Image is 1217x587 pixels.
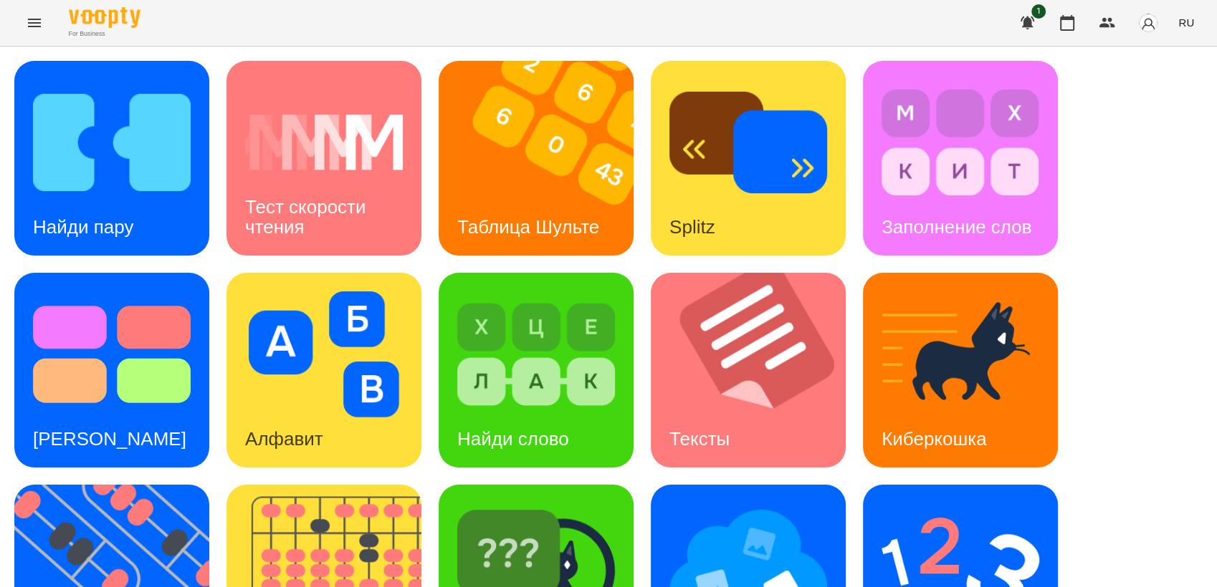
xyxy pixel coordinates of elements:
a: АлфавитАлфавит [226,273,421,467]
img: Splitz [669,79,827,205]
img: Заполнение слов [882,79,1039,205]
a: Тест Струпа[PERSON_NAME] [14,273,209,467]
span: 1 [1031,4,1046,19]
a: Найди паруНайди пару [14,61,209,256]
h3: Таблица Шульте [457,216,599,238]
img: Найди слово [457,291,615,417]
a: КиберкошкаКиберкошка [863,273,1058,467]
img: Алфавит [245,291,403,417]
a: Заполнение словЗаполнение слов [863,61,1058,256]
img: Таблица Шульте [439,61,652,256]
img: Тест Струпа [33,291,191,417]
img: Найди пару [33,79,191,205]
h3: Заполнение слов [882,216,1031,238]
img: Киберкошка [882,291,1039,417]
button: Menu [17,6,52,40]
img: Тексты [651,273,864,467]
a: SplitzSplitz [651,61,846,256]
h3: Тест скорости чтения [245,196,371,237]
img: Тест скорости чтения [245,79,403,205]
a: ТекстыТексты [651,273,846,467]
span: For Business [69,29,140,39]
button: RU [1173,9,1200,36]
h3: [PERSON_NAME] [33,428,186,450]
h3: Найди слово [457,428,569,450]
a: Тест скорости чтенияТест скорости чтения [226,61,421,256]
h3: Найди пару [33,216,133,238]
h3: Splitz [669,216,715,238]
h3: Тексты [669,428,730,450]
a: Таблица ШультеТаблица Шульте [439,61,634,256]
h3: Киберкошка [882,428,987,450]
span: RU [1178,15,1194,30]
img: Voopty Logo [69,7,140,28]
img: avatar_s.png [1138,13,1158,33]
h3: Алфавит [245,428,323,450]
a: Найди словоНайди слово [439,273,634,467]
